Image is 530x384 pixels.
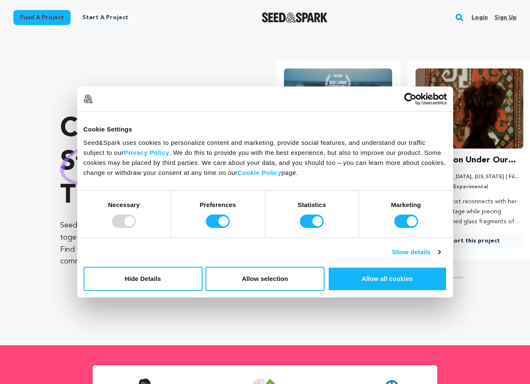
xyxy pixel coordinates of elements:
strong: Statistics [298,201,326,208]
p: Seed&Spark is where creators and audiences work together to bring incredible new projects to life... [60,220,242,268]
div: Seed&Spark uses cookies to personalize content and marketing, provide social features, and unders... [84,138,447,178]
p: Crowdfunding that . [60,113,242,213]
button: Allow selection [205,267,325,291]
p: A Bay Area artist reconnects with her Armenian heritage while piecing together stained glass frag... [416,197,523,227]
strong: Preferences [200,201,236,208]
a: Login [472,11,488,24]
button: Allow all cookies [328,267,447,291]
a: Seed&Spark Homepage [262,13,327,23]
img: The Sea Between Us image [284,68,392,149]
p: Documentary, Experimental [416,184,523,190]
a: Show details [392,247,440,257]
strong: Marketing [391,201,421,208]
a: Privacy Policy [124,149,170,156]
button: Hide Details [84,267,203,291]
img: Seed&Spark Logo Dark Mode [262,13,327,23]
a: Sign up [494,11,517,24]
a: Start a project [76,10,135,25]
img: hand sketched image [60,140,148,186]
strong: Necessary [108,201,140,208]
img: The Dragon Under Our Feet image [416,68,523,149]
a: Fund a project [13,10,71,25]
p: [GEOGRAPHIC_DATA], [US_STATE] | Film Feature [416,174,523,180]
div: Cookie Settings [84,124,447,134]
img: logo [84,94,93,104]
a: Support this project [416,233,523,248]
h3: The Dragon Under Our Feet [416,154,523,167]
a: Usercentrics Cookiebot - opens in a new window [374,93,447,105]
a: Cookie Policy [238,169,281,176]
